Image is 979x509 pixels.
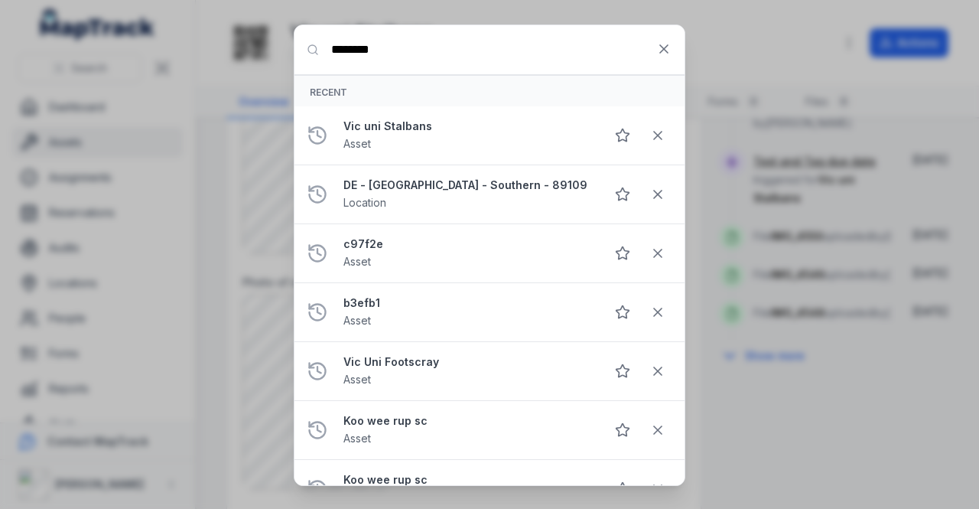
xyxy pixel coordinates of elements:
span: Asset [343,373,371,386]
strong: c97f2e [343,237,593,252]
span: Location [343,196,386,209]
a: Vic Uni FootscrayAsset [343,354,593,388]
a: Vic uni StalbansAsset [343,119,593,152]
strong: b3efb1 [343,295,593,311]
strong: Koo wee rup sc [343,413,593,429]
span: Asset [343,255,371,268]
span: Asset [343,314,371,327]
span: Asset [343,432,371,445]
strong: Koo wee rup sc [343,472,593,488]
strong: Vic uni Stalbans [343,119,593,134]
a: Koo wee rup sc [343,472,593,506]
strong: Vic Uni Footscray [343,354,593,370]
a: Koo wee rup scAsset [343,413,593,447]
span: Asset [343,137,371,150]
span: Recent [310,86,347,98]
strong: DE - [GEOGRAPHIC_DATA] - Southern - 89109 [343,178,593,193]
a: b3efb1Asset [343,295,593,329]
a: c97f2eAsset [343,237,593,270]
a: DE - [GEOGRAPHIC_DATA] - Southern - 89109Location [343,178,593,211]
